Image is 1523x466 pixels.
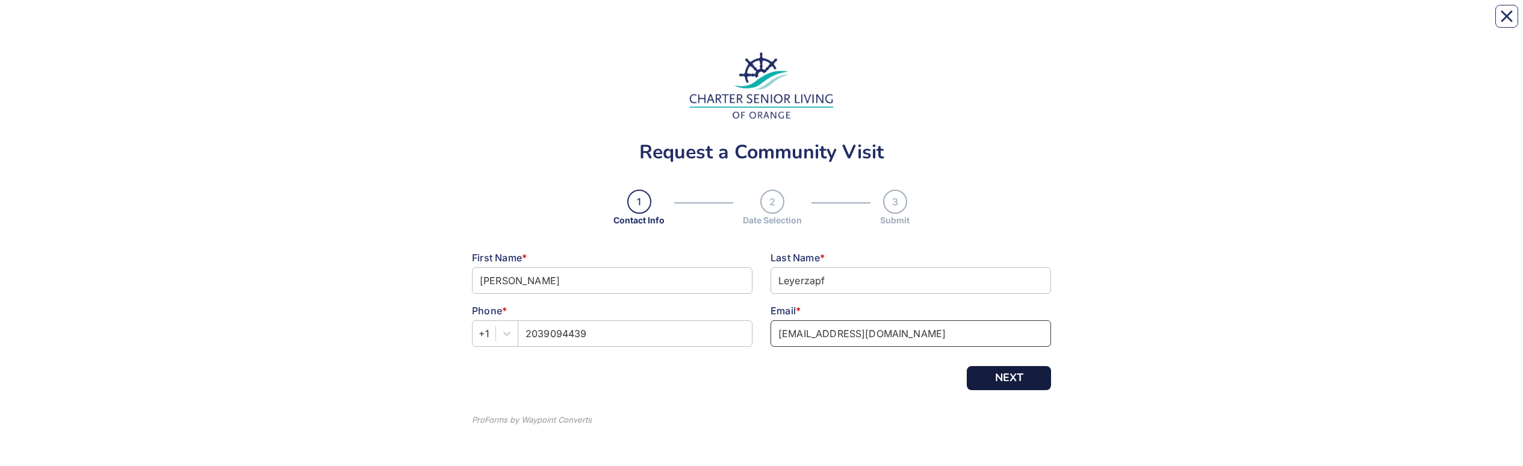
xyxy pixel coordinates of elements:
[883,190,907,214] div: 3
[967,366,1051,390] button: NEXT
[743,214,802,226] div: Date Selection
[613,214,665,226] div: Contact Info
[760,190,784,214] div: 2
[1495,5,1518,28] button: Close
[627,190,651,214] div: 1
[472,414,592,426] div: ProForms by Waypoint Converts
[472,143,1051,162] div: Request a Community Visit
[771,305,796,317] span: Email
[472,305,502,317] span: Phone
[686,51,837,123] img: 80c5c31f-30c5-4a5b-ac0b-009c09fab086.jpg
[771,252,820,264] span: Last Name
[472,252,522,264] span: First Name
[880,214,910,226] div: Submit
